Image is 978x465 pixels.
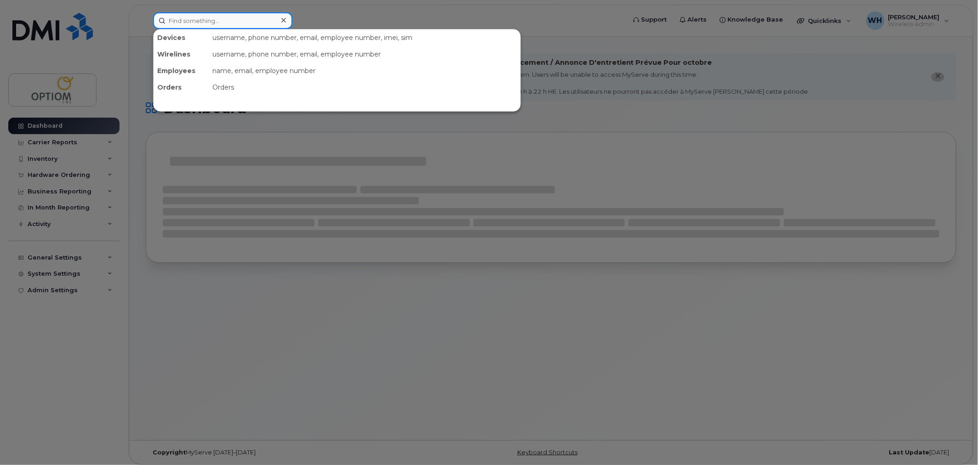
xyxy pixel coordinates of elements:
[209,62,520,79] div: name, email, employee number
[209,46,520,62] div: username, phone number, email, employee number
[154,29,209,46] div: Devices
[209,29,520,46] div: username, phone number, email, employee number, imei, sim
[154,79,209,96] div: Orders
[209,79,520,96] div: Orders
[154,62,209,79] div: Employees
[154,46,209,62] div: Wirelines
